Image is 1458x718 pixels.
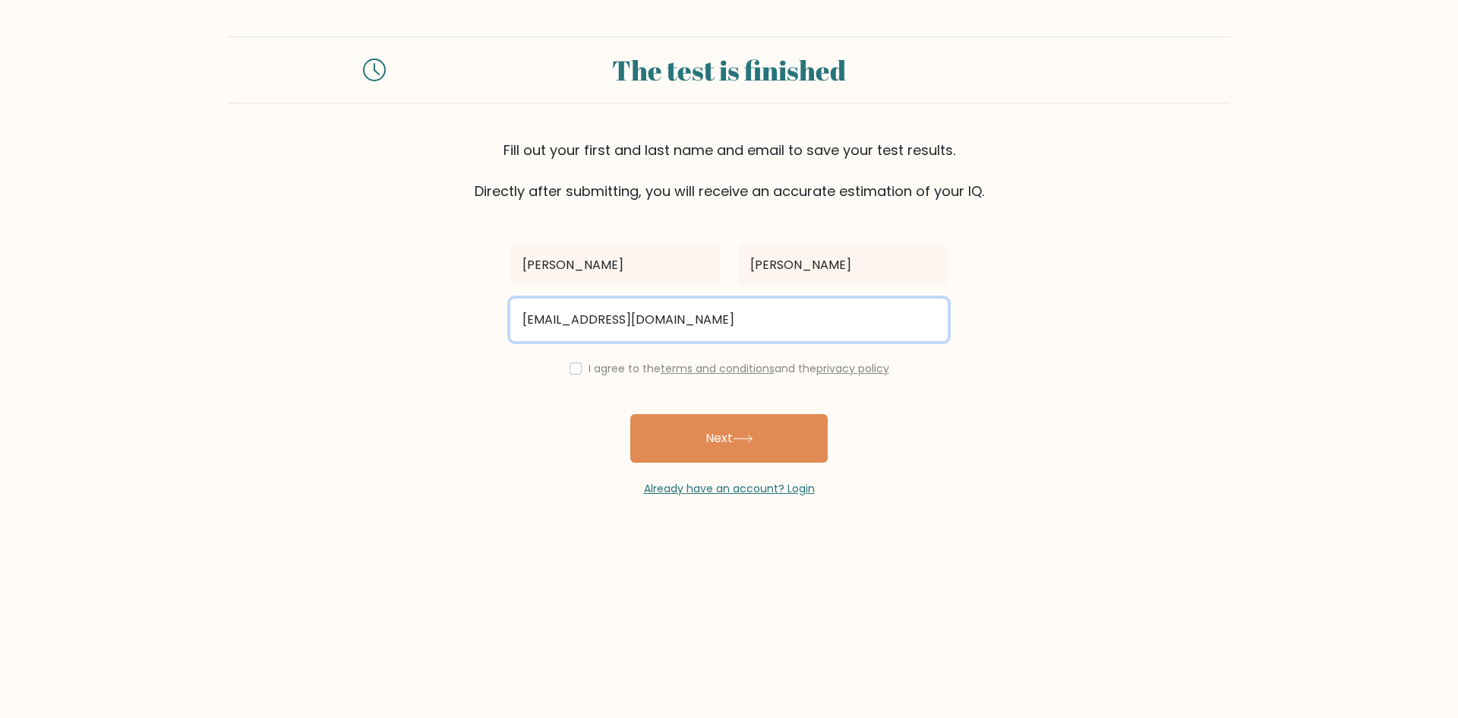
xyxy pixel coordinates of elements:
a: terms and conditions [661,361,775,376]
a: Already have an account? Login [644,481,815,496]
div: The test is finished [404,49,1054,90]
input: First name [510,244,720,286]
button: Next [630,414,828,463]
input: Last name [738,244,948,286]
input: Email [510,299,948,341]
label: I agree to the and the [589,361,889,376]
a: privacy policy [816,361,889,376]
div: Fill out your first and last name and email to save your test results. Directly after submitting,... [228,140,1230,201]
